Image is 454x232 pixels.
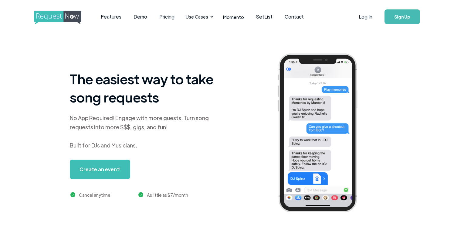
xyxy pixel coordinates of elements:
[353,6,378,27] a: Log In
[127,7,153,26] a: Demo
[79,191,110,199] div: Cancel anytime
[182,7,215,26] div: Use Cases
[34,11,80,23] a: home
[70,192,76,197] img: green checkmark
[271,49,374,219] img: iphone screenshot
[70,113,222,150] div: No App Required! Engage with more guests. Turn song requests into more $$$, gigs, and fun! Built ...
[138,192,144,197] img: green checkmark
[34,11,93,25] img: requestnow logo
[250,7,279,26] a: SetList
[95,7,127,26] a: Features
[217,8,250,26] a: Momento
[186,13,208,20] div: Use Cases
[70,70,222,106] h1: The easiest way to take song requests
[153,7,181,26] a: Pricing
[70,160,130,179] a: Create an event!
[147,191,188,199] div: As little as $7/month
[279,7,310,26] a: Contact
[385,9,420,24] a: Sign Up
